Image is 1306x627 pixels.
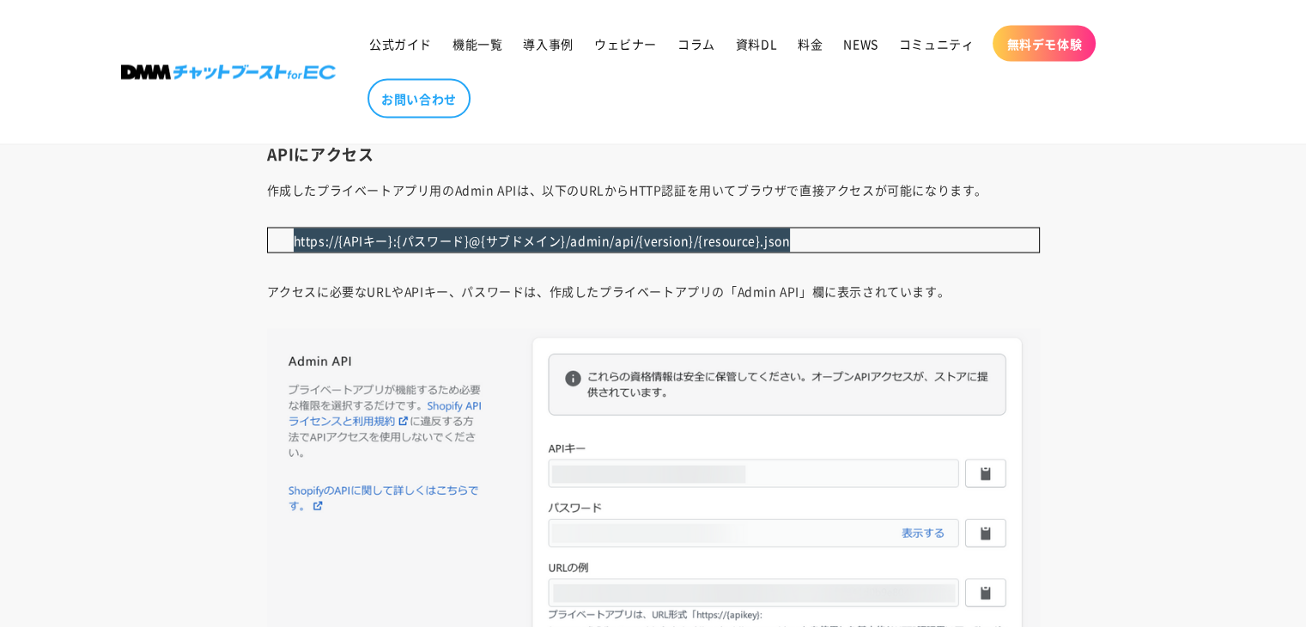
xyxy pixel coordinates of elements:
[787,26,833,62] a: 料金
[736,36,777,52] span: 資料DL
[359,26,442,62] a: 公式ガイド
[369,36,432,52] span: 公式ガイド
[889,26,985,62] a: コミュニティ
[267,279,1040,303] p: アクセスに必要なURLやAPIキー、パスワードは、作成したプライベートアプリの「Admin API」欄に表示されています。
[453,36,502,52] span: 機能一覧
[798,36,823,52] span: 料金
[368,79,471,119] a: お問い合わせ
[843,36,878,52] span: NEWS
[726,26,787,62] a: 資料DL
[267,178,1040,202] p: 作成したプライベートアプリ用のAdmin APIは、以下のURLからHTTP認証を用いてブラウザで直接アクセスが可能になります。
[667,26,726,62] a: コラム
[899,36,975,52] span: コミュニティ
[523,36,573,52] span: 導入事例
[993,26,1096,62] a: 無料デモ体験
[1006,36,1082,52] span: 無料デモ体験
[381,91,457,107] span: お問い合わせ
[584,26,667,62] a: ウェビナー
[442,26,513,62] a: 機能一覧
[677,36,715,52] span: コラム
[833,26,888,62] a: NEWS
[121,65,336,80] img: 株式会社DMM Boost
[267,228,1040,253] p: https://{APIキー}:{パスワード}@{サブドメイン}/admin/api/{version}/{resource}.json
[594,36,657,52] span: ウェビナー
[513,26,583,62] a: 導入事例
[267,144,1040,164] h3: APIにアクセス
